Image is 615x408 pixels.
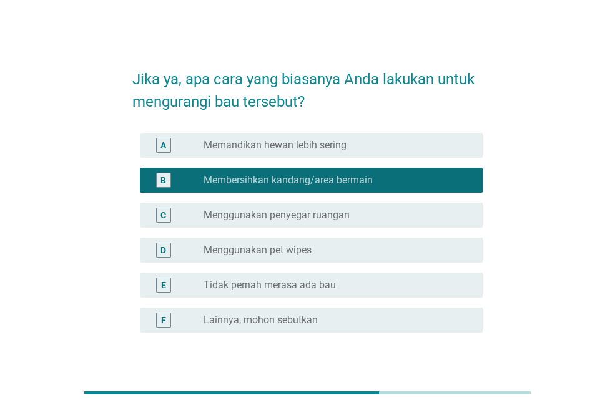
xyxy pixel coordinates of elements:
div: A [160,138,166,152]
div: C [160,208,166,221]
label: Memandikan hewan lebih sering [204,139,347,152]
label: Tidak pernah merasa ada bau [204,279,336,291]
label: Menggunakan penyegar ruangan [204,209,350,221]
label: Membersihkan kandang/area bermain [204,174,373,187]
div: E [161,278,166,291]
div: D [160,243,166,256]
div: F [161,313,166,326]
label: Lainnya, mohon sebutkan [204,314,318,326]
div: B [160,173,166,187]
h2: Jika ya, apa cara yang biasanya Anda lakukan untuk mengurangi bau tersebut? [132,56,483,113]
label: Menggunakan pet wipes [204,244,312,256]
